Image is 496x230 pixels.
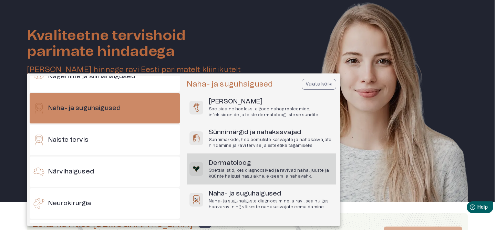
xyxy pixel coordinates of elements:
h6: Naha- ja suguhaigused [48,104,121,113]
h5: Naha- ja suguhaigused [187,79,273,89]
p: Spetsialistid, kes diagnoosivad ja ravivad naha, juuste ja küünte haigusi nagu akne, ekseem ja na... [209,168,333,179]
iframe: Help widget launcher [442,199,496,218]
h6: Naiste tervis [48,136,89,145]
h6: Naha- ja suguhaigused [209,189,333,199]
p: Vaata kõiki [306,81,332,88]
h6: Närvihaigused [48,167,94,177]
h6: Nägemine ja silmahaigused [48,72,135,81]
h6: Neurokirurgia [48,199,91,208]
button: Vaata kõiki [302,79,336,90]
h6: Dermatoloog [209,159,333,168]
p: Spetsiaalne hooldus jalgade nahaprobleemide, infektsioonide ja teiste dermatoloogiliste seisundit... [209,106,333,118]
p: Naha- ja suguhaiguste diagnoosimine ja ravi, sealhulgas haavaravi ning väikeste nahakasvajate eem... [209,198,333,210]
h6: Sünnimärgid ja nahakasvajad [209,128,333,137]
h6: [PERSON_NAME] [209,97,333,107]
p: Sünnimärkide, healoomuliste kasvajate ja nahakasvajate hindamine ja ravi tervise ja esteetika tag... [209,137,333,149]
